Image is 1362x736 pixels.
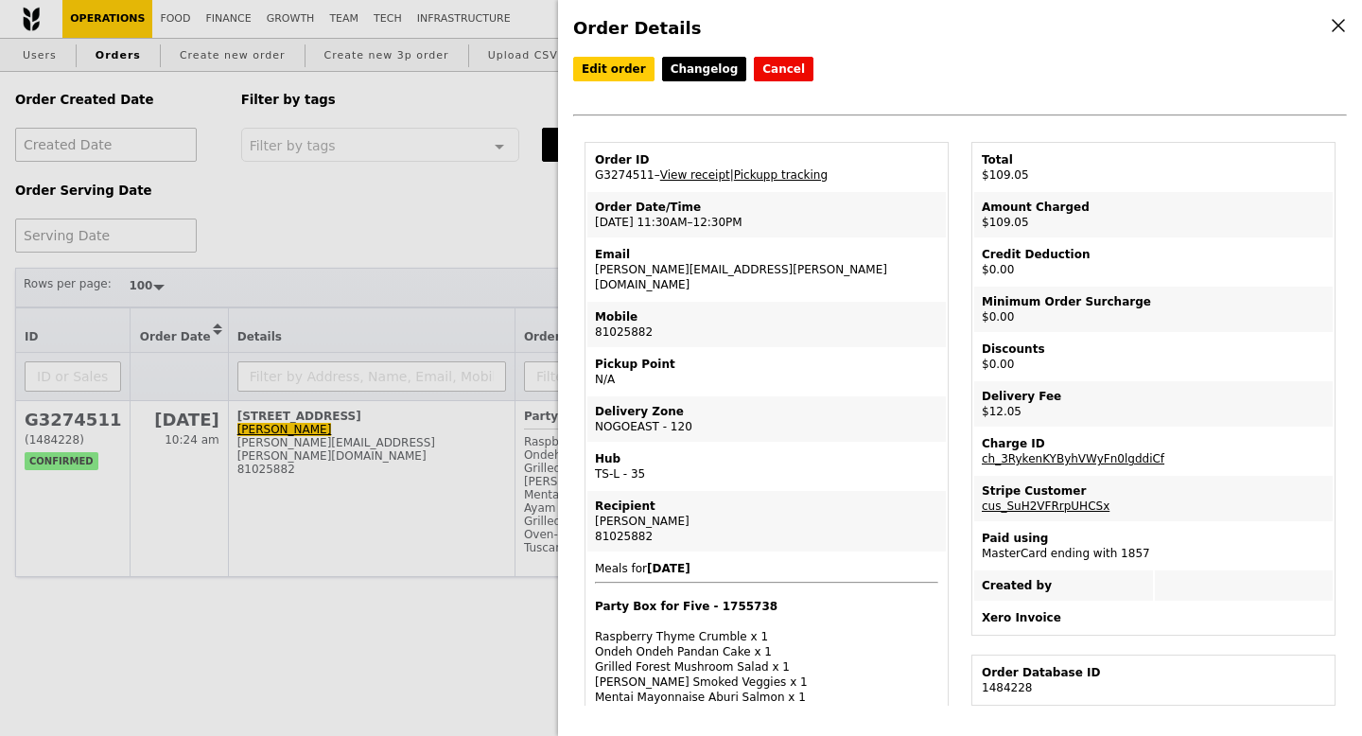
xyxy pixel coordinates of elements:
div: Pickup Point [595,357,938,372]
h4: Party Box for Five - 1755738 [595,599,938,614]
a: View receipt [660,168,730,182]
td: $0.00 [974,239,1333,285]
div: Delivery Zone [595,404,938,419]
div: Discounts [982,342,1325,357]
span: | [730,168,828,182]
td: 1484228 [974,657,1333,703]
a: ch_3RykenKYByhVWyFn0lgddiCf [982,452,1164,465]
div: Email [595,247,938,262]
td: N/A [587,349,946,394]
div: Amount Charged [982,200,1325,215]
td: 81025882 [587,302,946,347]
a: Edit order [573,57,655,81]
div: Created by [982,578,1145,593]
div: Total [982,152,1325,167]
td: $109.05 [974,145,1333,190]
div: Xero Invoice [982,610,1325,625]
b: [DATE] [647,562,690,575]
div: Mobile [595,309,938,324]
td: NOGOEAST - 120 [587,396,946,442]
td: TS-L - 35 [587,444,946,489]
div: Minimum Order Surcharge [982,294,1325,309]
td: $109.05 [974,192,1333,237]
div: Delivery Fee [982,389,1325,404]
td: G3274511 [587,145,946,190]
td: $0.00 [974,334,1333,379]
button: Cancel [754,57,813,81]
a: cus_SuH2VFRrpUHCSx [982,499,1109,513]
span: – [655,168,660,182]
a: Changelog [662,57,747,81]
td: $0.00 [974,287,1333,332]
div: Order Date/Time [595,200,938,215]
div: Credit Deduction [982,247,1325,262]
div: Paid using [982,531,1325,546]
div: Recipient [595,499,938,514]
div: Hub [595,451,938,466]
td: MasterCard ending with 1857 [974,523,1333,569]
td: [DATE] 11:30AM–12:30PM [587,192,946,237]
div: 81025882 [595,529,938,544]
div: Stripe Customer [982,483,1325,499]
a: Pickupp tracking [734,168,828,182]
div: Order Database ID [982,665,1325,680]
span: Order Details [573,18,701,38]
div: Charge ID [982,436,1325,451]
td: [PERSON_NAME][EMAIL_ADDRESS][PERSON_NAME][DOMAIN_NAME] [587,239,946,300]
div: Order ID [595,152,938,167]
td: $12.05 [974,381,1333,427]
div: [PERSON_NAME] [595,514,938,529]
